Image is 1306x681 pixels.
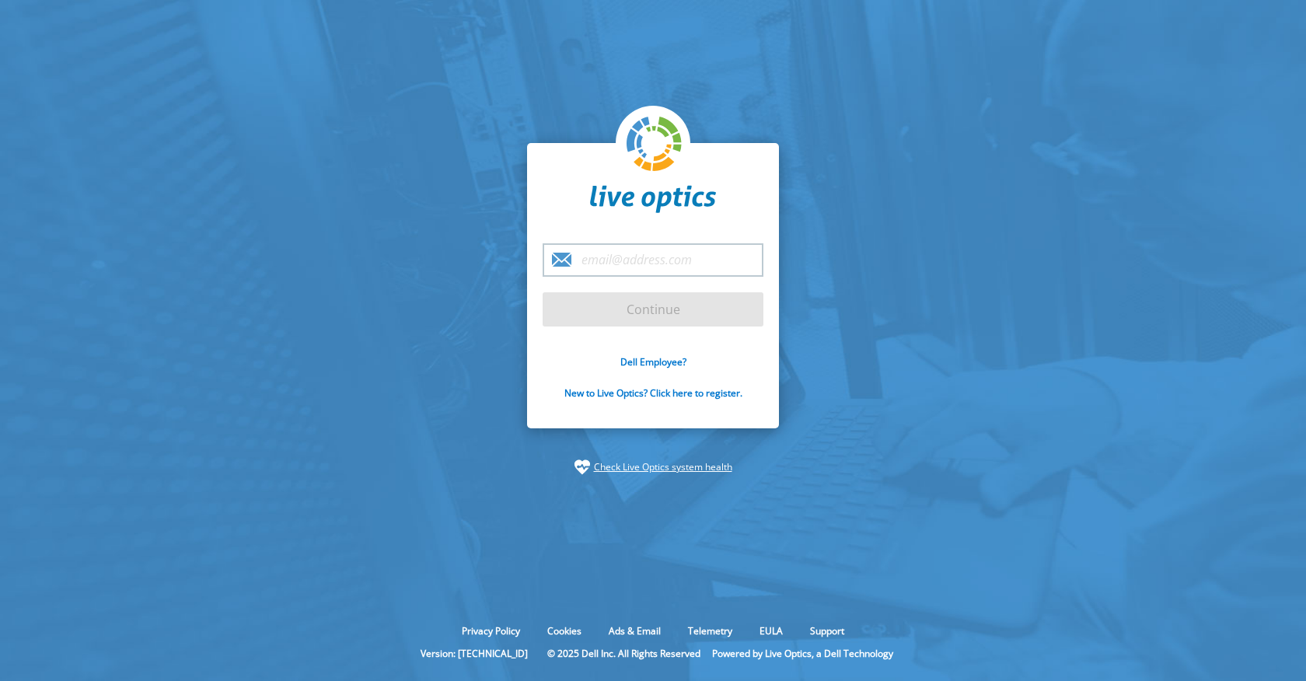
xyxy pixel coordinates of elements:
[748,624,794,637] a: EULA
[627,117,683,173] img: liveoptics-logo.svg
[594,459,732,475] a: Check Live Optics system health
[564,386,742,400] a: New to Live Optics? Click here to register.
[450,624,532,637] a: Privacy Policy
[540,647,708,660] li: © 2025 Dell Inc. All Rights Reserved
[712,647,893,660] li: Powered by Live Optics, a Dell Technology
[590,185,716,213] img: liveoptics-word.svg
[597,624,672,637] a: Ads & Email
[536,624,593,637] a: Cookies
[413,647,536,660] li: Version: [TECHNICAL_ID]
[620,355,686,368] a: Dell Employee?
[798,624,856,637] a: Support
[543,243,763,277] input: email@address.com
[676,624,744,637] a: Telemetry
[574,459,590,475] img: status-check-icon.svg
